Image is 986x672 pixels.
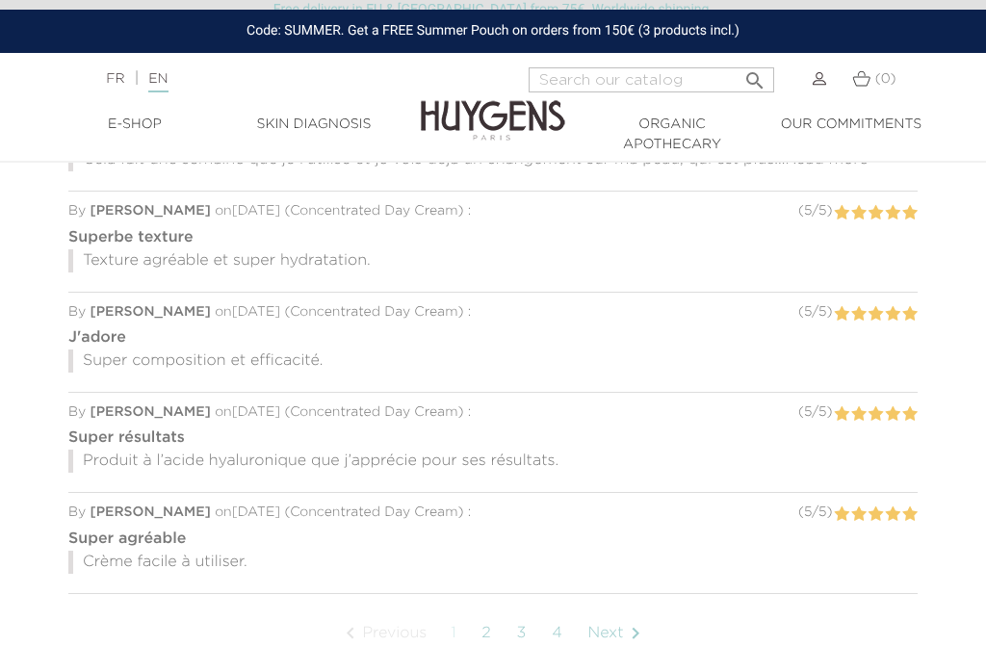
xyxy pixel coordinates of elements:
[90,505,211,519] span: [PERSON_NAME]
[68,249,918,272] p: Texture agréable et super hydratation.
[68,551,918,574] p: Crème facile à utiliser.
[529,67,774,92] input: Search
[542,609,574,658] a: 4
[762,115,941,135] a: Our commitments
[290,505,457,519] span: Concentrated Day Cream
[868,503,884,527] label: 3
[850,201,867,225] label: 2
[224,115,403,135] a: Skin Diagnosis
[850,402,867,426] label: 2
[507,609,538,658] a: 3
[290,204,457,218] span: Concentrated Day Cream
[68,531,186,547] strong: Super agréable
[472,609,502,658] a: 2
[885,503,901,527] label: 4
[68,302,918,323] div: By on [DATE] ( ) :
[290,405,457,419] span: Concentrated Day Cream
[885,402,901,426] label: 4
[850,302,867,326] label: 2
[441,609,467,658] a: 1
[818,405,826,419] span: 5
[901,503,918,527] label: 5
[45,115,224,135] a: E-Shop
[885,201,901,225] label: 4
[148,72,168,92] a: EN
[421,69,565,143] img: Huygens
[290,305,457,319] span: Concentrated Day Cream
[106,72,124,86] a: FR
[804,405,812,419] span: 5
[329,609,436,658] a: Previous
[804,305,812,319] span: 5
[804,204,812,218] span: 5
[339,622,362,645] i: 
[68,201,918,221] div: By on [DATE] ( ) :
[833,402,849,426] label: 1
[798,503,832,523] div: ( / )
[901,402,918,426] label: 5
[68,450,918,473] p: Produit à l’acide hyaluronique que j’apprécie pour ses résultats.
[868,402,884,426] label: 3
[818,305,826,319] span: 5
[868,201,884,225] label: 3
[743,64,766,87] i: 
[68,503,918,523] div: By on [DATE] ( ) :
[833,503,849,527] label: 1
[96,67,396,90] div: |
[798,302,832,323] div: ( / )
[818,204,826,218] span: 5
[738,62,772,88] button: 
[68,330,126,346] strong: J'adore
[833,201,849,225] label: 1
[583,115,762,155] a: Organic Apothecary
[798,402,832,423] div: ( / )
[868,302,884,326] label: 3
[68,349,918,373] p: Super composition et efficacité.
[804,505,812,519] span: 5
[68,230,194,246] strong: Superbe texture
[798,201,832,221] div: ( / )
[818,505,826,519] span: 5
[90,204,211,218] span: [PERSON_NAME]
[90,305,211,319] span: [PERSON_NAME]
[579,609,657,658] a: Next
[901,302,918,326] label: 5
[875,72,896,86] span: (0)
[833,302,849,326] label: 1
[885,302,901,326] label: 4
[850,503,867,527] label: 2
[68,430,185,446] strong: Super résultats
[68,402,918,423] div: By on [DATE] ( ) :
[901,201,918,225] label: 5
[624,622,647,645] i: 
[90,405,211,419] span: [PERSON_NAME]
